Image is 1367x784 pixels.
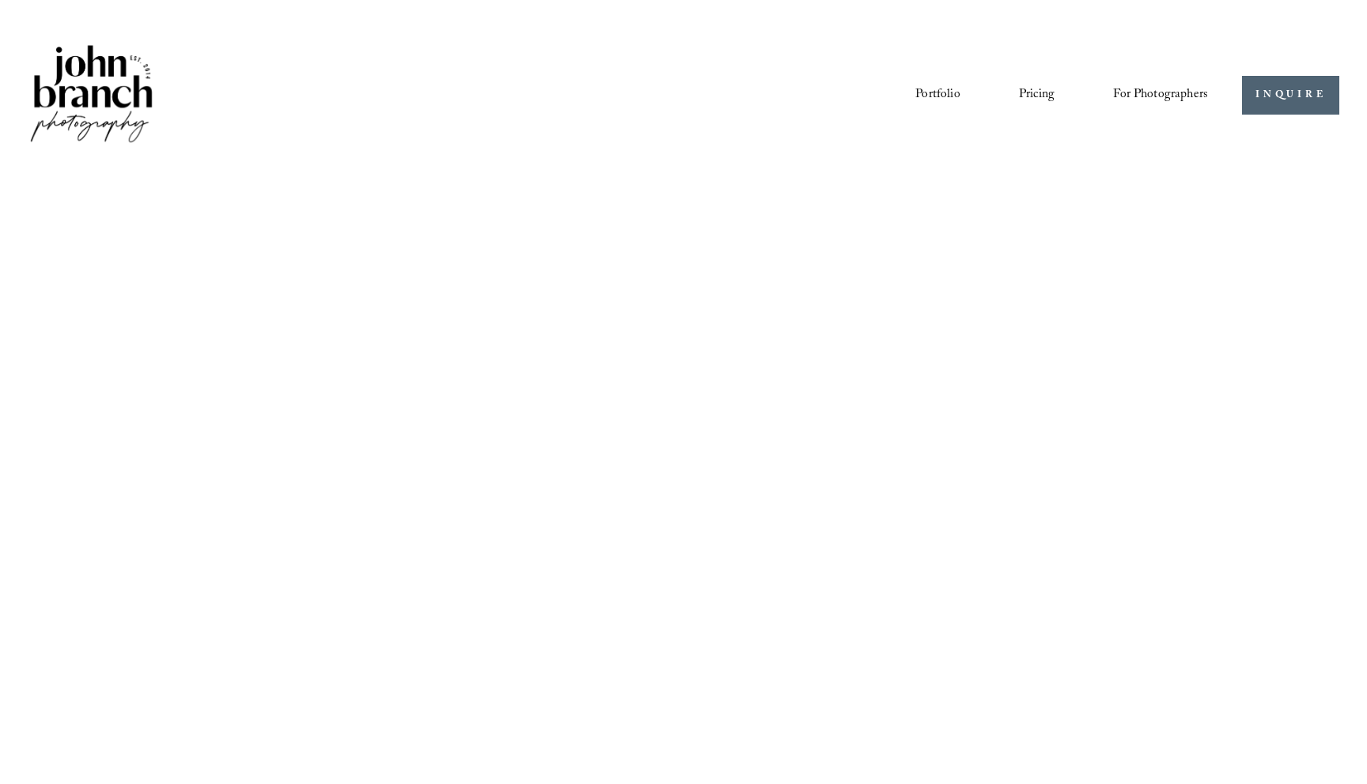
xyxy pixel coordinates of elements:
[28,42,156,149] img: John Branch IV Photography
[1113,83,1208,107] span: For Photographers
[1113,81,1208,108] a: folder dropdown
[1242,76,1339,115] a: INQUIRE
[1019,81,1055,108] a: Pricing
[915,81,960,108] a: Portfolio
